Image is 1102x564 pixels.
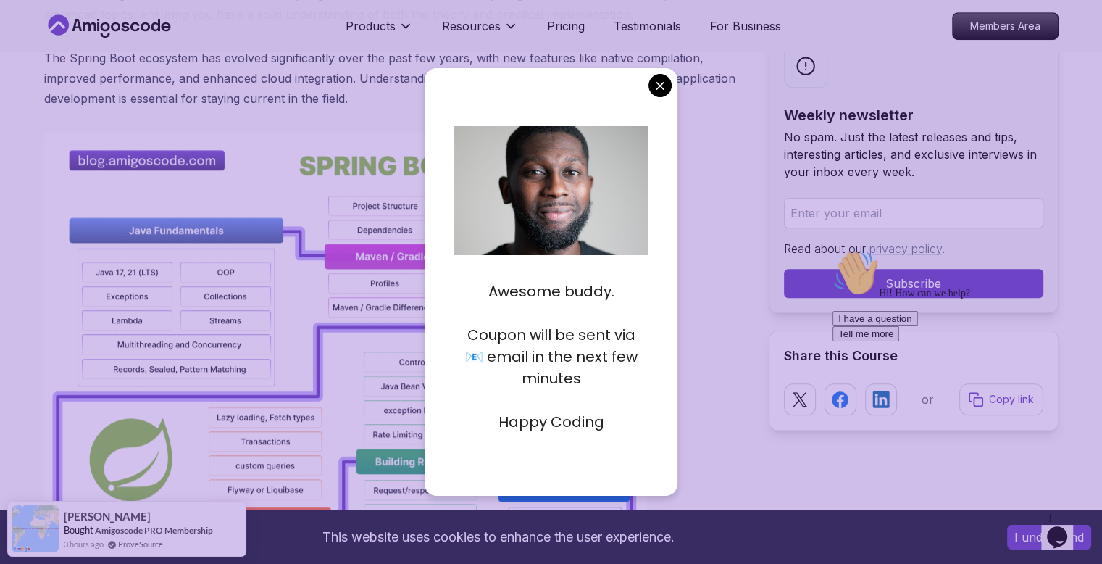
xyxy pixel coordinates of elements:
[784,128,1043,181] p: No spam. Just the latest releases and tips, interesting articles, and exclusive interviews in you...
[6,43,143,54] span: Hi! How can we help?
[64,524,93,536] span: Bought
[346,17,396,35] p: Products
[6,67,91,82] button: I have a question
[95,525,213,536] a: Amigoscode PRO Membership
[118,538,163,550] a: ProveSource
[710,17,781,35] a: For Business
[827,244,1088,499] iframe: chat widget
[6,6,52,52] img: :wave:
[6,82,72,97] button: Tell me more
[952,12,1059,40] a: Members Area
[784,240,1043,257] p: Read about our .
[784,269,1043,298] button: Subscribe
[953,13,1058,39] p: Members Area
[64,510,151,523] span: [PERSON_NAME]
[784,105,1043,125] h2: Weekly newsletter
[784,346,1043,366] h2: Share this Course
[64,538,104,550] span: 3 hours ago
[442,17,518,46] button: Resources
[1041,506,1088,550] iframe: chat widget
[614,17,681,35] a: Testimonials
[547,17,585,35] a: Pricing
[11,521,985,553] div: This website uses cookies to enhance the user experience.
[346,17,413,46] button: Products
[442,17,501,35] p: Resources
[784,198,1043,228] input: Enter your email
[6,6,267,97] div: 👋Hi! How can we help?I have a questionTell me more
[44,48,746,109] p: The Spring Boot ecosystem has evolved significantly over the past few years, with new features li...
[1007,525,1091,550] button: Accept cookies
[12,505,59,552] img: provesource social proof notification image
[869,241,942,256] a: privacy policy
